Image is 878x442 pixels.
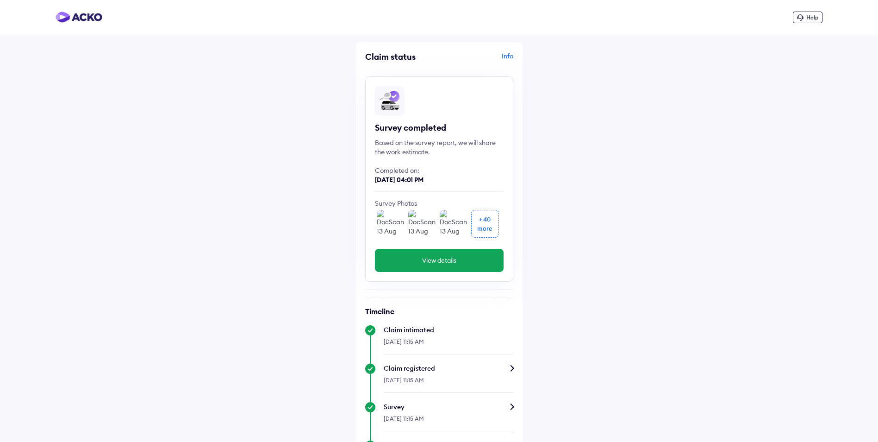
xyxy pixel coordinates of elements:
[477,224,492,233] div: more
[442,51,513,69] div: Info
[384,325,513,335] div: Claim intimated
[384,373,513,393] div: [DATE] 11:15 AM
[384,364,513,373] div: Claim registered
[440,210,467,238] img: DocScanner 13 Aug 2025 2-48 pm-31(349068267093874).jpg
[375,175,504,184] div: [DATE] 04:01 PM
[365,307,513,316] h6: Timeline
[375,138,504,157] div: Based on the survey report, we will share the work estimate.
[479,215,491,224] div: + 40
[375,166,504,175] div: Completed on:
[806,14,818,21] span: Help
[384,402,513,411] div: Survey
[375,199,504,208] div: Survey Photos
[56,12,102,23] img: horizontal-gradient.png
[365,51,437,62] div: Claim status
[384,335,513,354] div: [DATE] 11:15 AM
[375,249,504,272] button: View details
[408,210,436,238] img: DocScanner 13 Aug 2025 2-48 pm-30(349068255051470).jpg
[377,210,405,238] img: DocScanner 13 Aug 2025 2-48 pm-36(349068341676896).jpg
[375,122,504,133] div: Survey completed
[384,411,513,431] div: [DATE] 11:15 AM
